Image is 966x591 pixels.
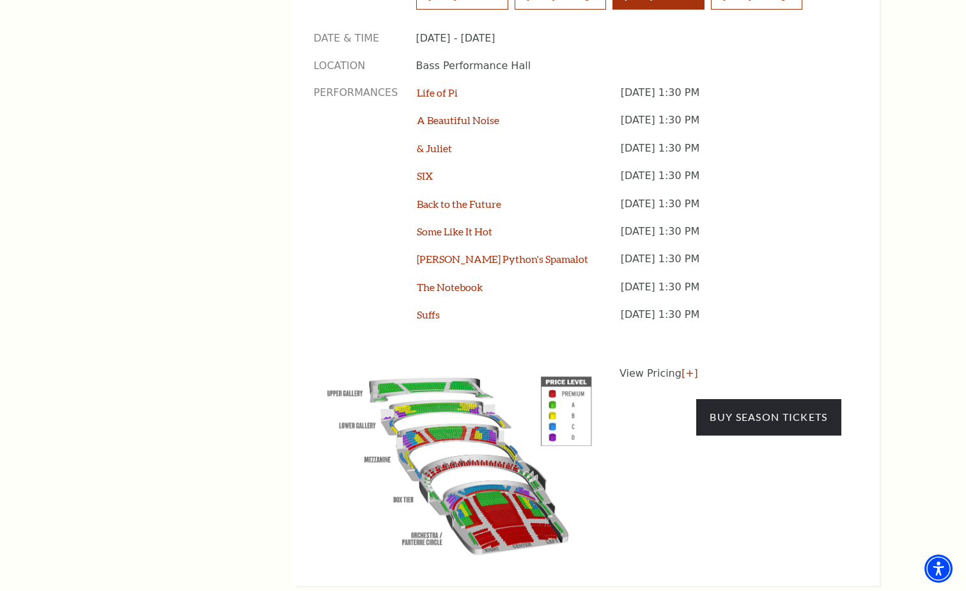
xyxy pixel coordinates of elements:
p: [DATE] 1:30 PM [621,113,841,141]
a: Back to the Future [417,198,501,210]
p: [DATE] - [DATE] [416,31,841,45]
p: [DATE] 1:30 PM [621,280,841,308]
p: [DATE] 1:30 PM [621,169,841,196]
p: [DATE] 1:30 PM [621,141,841,169]
a: Buy Season Tickets [696,399,841,435]
p: [DATE] 1:30 PM [621,308,841,335]
a: [PERSON_NAME] Python's Spamalot [417,253,588,265]
a: The Notebook [417,281,483,293]
a: Suffs [417,308,440,320]
a: Life of Pi [417,86,458,98]
p: View Pricing [619,366,841,381]
p: Performances [314,86,398,336]
p: [DATE] 1:30 PM [621,225,841,252]
a: SIX [417,169,433,182]
p: Location [314,59,397,73]
p: Date & Time [314,31,397,45]
p: [DATE] 1:30 PM [621,86,841,113]
div: Accessibility Menu [924,555,953,583]
p: [DATE] 1:30 PM [621,197,841,225]
img: View Pricing [314,366,605,560]
p: Bass Performance Hall [416,59,841,73]
a: A Beautiful Noise [417,114,499,126]
a: & Juliet [417,142,452,154]
a: [+] [682,367,698,379]
a: Some Like It Hot [417,225,492,237]
p: [DATE] 1:30 PM [621,252,841,280]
